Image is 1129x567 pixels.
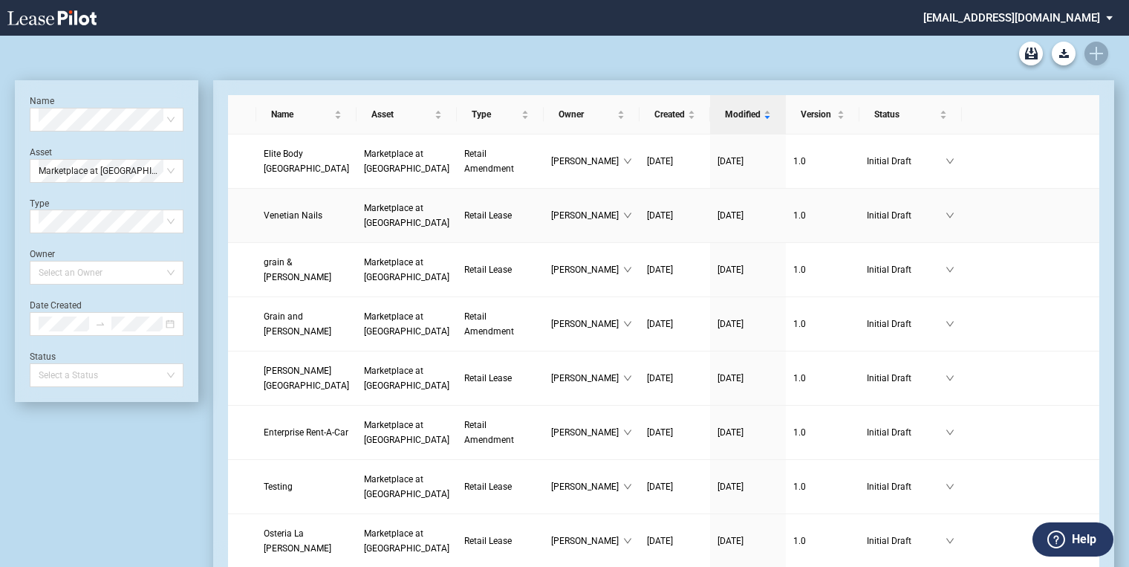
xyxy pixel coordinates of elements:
[464,418,536,447] a: Retail Amendment
[264,257,331,282] span: grain & Berry
[647,262,703,277] a: [DATE]
[647,156,673,166] span: [DATE]
[1019,42,1043,65] a: Archive
[647,317,703,331] a: [DATE]
[867,154,946,169] span: Initial Draft
[718,479,778,494] a: [DATE]
[264,309,349,339] a: Grain and [PERSON_NAME]
[264,528,331,554] span: Osteria La Nona
[95,319,105,329] span: swap-right
[256,95,357,135] th: Name
[867,317,946,331] span: Initial Draft
[364,149,449,174] span: Marketplace at Highland Village
[793,534,852,548] a: 1.0
[718,154,778,169] a: [DATE]
[718,265,744,275] span: [DATE]
[264,146,349,176] a: Elite Body [GEOGRAPHIC_DATA]
[623,537,632,545] span: down
[264,255,349,285] a: grain & [PERSON_NAME]
[264,479,349,494] a: Testing
[364,309,449,339] a: Marketplace at [GEOGRAPHIC_DATA]
[793,317,852,331] a: 1.0
[364,472,449,502] a: Marketplace at [GEOGRAPHIC_DATA]
[647,534,703,548] a: [DATE]
[1052,42,1076,65] button: Download Blank Form
[718,427,744,438] span: [DATE]
[464,208,536,223] a: Retail Lease
[559,107,614,122] span: Owner
[793,210,806,221] span: 1 . 0
[357,95,457,135] th: Asset
[464,311,514,337] span: Retail Amendment
[640,95,710,135] th: Created
[364,418,449,447] a: Marketplace at [GEOGRAPHIC_DATA]
[718,482,744,492] span: [DATE]
[464,482,512,492] span: Retail Lease
[1047,42,1080,65] md-menu: Download Blank Form List
[464,309,536,339] a: Retail Amendment
[551,479,623,494] span: [PERSON_NAME]
[623,157,632,166] span: down
[623,482,632,491] span: down
[464,210,512,221] span: Retail Lease
[623,320,632,328] span: down
[793,156,806,166] span: 1 . 0
[718,317,778,331] a: [DATE]
[718,262,778,277] a: [DATE]
[364,526,449,556] a: Marketplace at [GEOGRAPHIC_DATA]
[264,208,349,223] a: Venetian Nails
[718,425,778,440] a: [DATE]
[544,95,640,135] th: Owner
[30,249,55,259] label: Owner
[867,534,946,548] span: Initial Draft
[464,420,514,445] span: Retail Amendment
[793,265,806,275] span: 1 . 0
[859,95,962,135] th: Status
[867,208,946,223] span: Initial Draft
[793,208,852,223] a: 1.0
[725,107,761,122] span: Modified
[264,526,349,556] a: Osteria La [PERSON_NAME]
[364,474,449,499] span: Marketplace at Highland Village
[647,208,703,223] a: [DATE]
[551,262,623,277] span: [PERSON_NAME]
[793,371,852,386] a: 1.0
[647,479,703,494] a: [DATE]
[623,374,632,383] span: down
[647,536,673,546] span: [DATE]
[647,210,673,221] span: [DATE]
[271,107,331,122] span: Name
[946,428,954,437] span: down
[551,371,623,386] span: [PERSON_NAME]
[623,265,632,274] span: down
[654,107,685,122] span: Created
[364,257,449,282] span: Marketplace at Highland Village
[946,482,954,491] span: down
[623,428,632,437] span: down
[867,479,946,494] span: Initial Draft
[364,528,449,554] span: Marketplace at Highland Village
[264,425,349,440] a: Enterprise Rent-A-Car
[623,211,632,220] span: down
[867,262,946,277] span: Initial Draft
[264,366,349,391] span: Gracie Barra Highland Village
[867,425,946,440] span: Initial Draft
[364,311,449,337] span: Marketplace at Highland Village
[457,95,544,135] th: Type
[264,427,348,438] span: Enterprise Rent-A-Car
[464,373,512,383] span: Retail Lease
[30,351,56,362] label: Status
[551,534,623,548] span: [PERSON_NAME]
[264,482,293,492] span: Testing
[793,154,852,169] a: 1.0
[793,536,806,546] span: 1 . 0
[464,536,512,546] span: Retail Lease
[946,265,954,274] span: down
[793,479,852,494] a: 1.0
[718,371,778,386] a: [DATE]
[364,366,449,391] span: Marketplace at Highland Village
[551,208,623,223] span: [PERSON_NAME]
[647,482,673,492] span: [DATE]
[30,147,52,158] label: Asset
[793,373,806,383] span: 1 . 0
